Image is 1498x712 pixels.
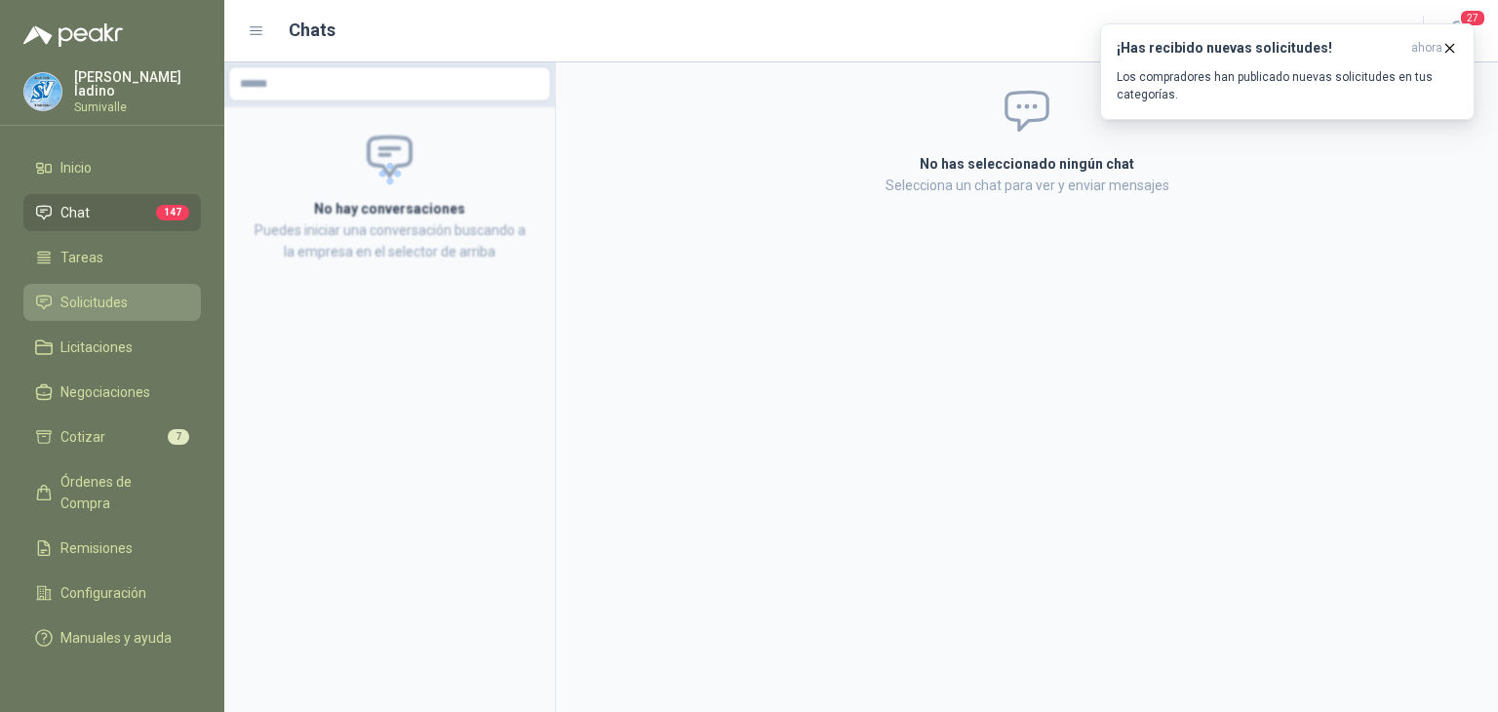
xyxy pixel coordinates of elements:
span: Cotizar [60,426,105,448]
p: [PERSON_NAME] ladino [74,70,201,98]
span: 27 [1459,9,1486,27]
h1: Chats [289,17,335,44]
a: Remisiones [23,530,201,567]
span: 147 [156,205,189,220]
h3: ¡Has recibido nuevas solicitudes! [1117,40,1403,57]
a: Negociaciones [23,374,201,411]
p: Sumivalle [74,101,201,113]
a: Configuración [23,574,201,612]
span: Órdenes de Compra [60,471,182,514]
a: Tareas [23,239,201,276]
button: ¡Has recibido nuevas solicitudes!ahora Los compradores han publicado nuevas solicitudes en tus ca... [1100,23,1475,120]
span: Remisiones [60,537,133,559]
p: Los compradores han publicado nuevas solicitudes en tus categorías. [1117,68,1458,103]
h2: No has seleccionado ningún chat [687,153,1367,175]
a: Manuales y ayuda [23,619,201,656]
a: Cotizar7 [23,418,201,455]
a: Chat147 [23,194,201,231]
a: Solicitudes [23,284,201,321]
span: Inicio [60,157,92,178]
span: Configuración [60,582,146,604]
button: 27 [1439,14,1475,49]
a: Órdenes de Compra [23,463,201,522]
span: Tareas [60,247,103,268]
span: ahora [1411,40,1442,57]
p: Selecciona un chat para ver y enviar mensajes [687,175,1367,196]
img: Logo peakr [23,23,123,47]
a: Inicio [23,149,201,186]
a: Licitaciones [23,329,201,366]
span: Solicitudes [60,292,128,313]
span: Manuales y ayuda [60,627,172,649]
span: Licitaciones [60,336,133,358]
span: Chat [60,202,90,223]
span: 7 [168,429,189,445]
span: Negociaciones [60,381,150,403]
img: Company Logo [24,73,61,110]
